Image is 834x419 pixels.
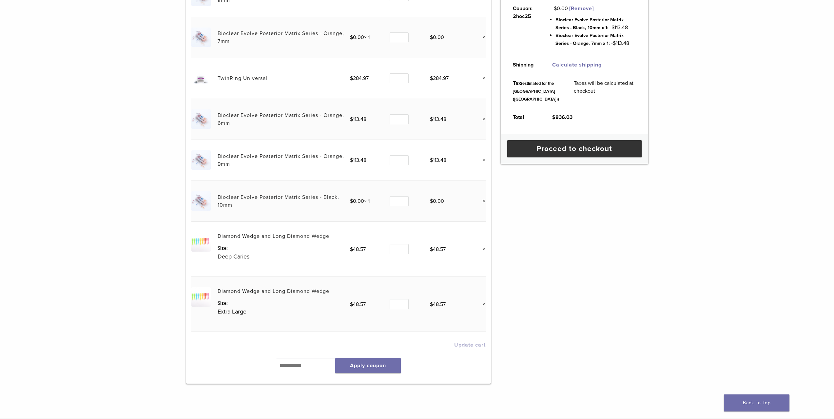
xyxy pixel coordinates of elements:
span: Bioclear Evolve Posterior Matrix Series - Black, 10mm x 1: [555,17,624,30]
p: Extra Large [218,307,350,316]
a: Calculate shipping [552,62,602,68]
a: Remove this item [477,156,486,164]
img: Bioclear Evolve Posterior Matrix Series - Orange, 6mm [191,109,211,129]
img: Bioclear Evolve Posterior Matrix Series - Orange, 7mm [191,28,211,47]
span: $ [350,157,353,163]
bdi: 0.00 [350,198,364,204]
bdi: 113.48 [430,116,446,123]
span: $ [350,198,353,204]
a: Back To Top [724,394,789,411]
bdi: 284.97 [350,75,369,82]
span: $ [350,116,353,123]
span: $ [350,34,353,41]
img: Diamond Wedge and Long Diamond Wedge [191,287,211,307]
a: TwinRing Universal [218,75,267,82]
img: TwinRing Universal [191,68,211,88]
span: × 1 [350,198,370,204]
button: Apply coupon [335,358,401,373]
span: $ [430,157,433,163]
img: Diamond Wedge and Long Diamond Wedge [191,232,211,252]
span: $ [554,5,557,12]
p: Deep Caries [218,252,350,261]
bdi: 113.48 [350,157,366,163]
img: Bioclear Evolve Posterior Matrix Series - Black, 10mm [191,191,211,211]
a: Remove this item [477,115,486,124]
a: Proceed to checkout [507,140,642,157]
span: $ [430,34,433,41]
a: Bioclear Evolve Posterior Matrix Series - Black, 10mm [218,194,339,208]
a: Bioclear Evolve Posterior Matrix Series - Orange, 7mm [218,30,344,45]
a: Remove this item [477,74,486,83]
td: Taxes will be calculated at checkout [567,74,643,108]
a: Remove this item [477,245,486,254]
small: (estimated for the [GEOGRAPHIC_DATA] ([GEOGRAPHIC_DATA])) [513,81,559,102]
span: $ [350,246,353,253]
a: Remove 2hoc25 coupon [569,5,594,12]
a: Bioclear Evolve Posterior Matrix Series - Orange, 9mm [218,153,344,167]
span: $ [613,40,616,47]
span: - 113.48 [611,40,629,47]
span: Bioclear Evolve Posterior Matrix Series - Orange, 7mm x 1: [555,33,624,46]
bdi: 0.00 [350,34,364,41]
span: × 1 [350,34,370,41]
a: Remove this item [477,197,486,205]
span: $ [430,198,433,204]
th: Total [506,108,545,126]
span: $ [611,24,614,31]
button: Update cart [454,342,486,348]
dt: Size: [218,245,350,252]
a: Diamond Wedge and Long Diamond Wedge [218,233,329,239]
span: $ [430,301,433,308]
span: 0.00 [554,5,568,12]
a: Bioclear Evolve Posterior Matrix Series - Orange, 6mm [218,112,344,126]
bdi: 113.48 [430,157,446,163]
span: $ [430,246,433,253]
span: - 113.48 [610,24,628,31]
dt: Size: [218,300,350,307]
bdi: 0.00 [430,34,444,41]
span: $ [350,75,353,82]
bdi: 48.57 [430,246,446,253]
bdi: 48.57 [430,301,446,308]
a: Remove this item [477,300,486,309]
a: Remove this item [477,33,486,42]
img: Bioclear Evolve Posterior Matrix Series - Orange, 9mm [191,150,211,170]
bdi: 48.57 [350,301,366,308]
span: $ [350,301,353,308]
bdi: 113.48 [350,116,366,123]
span: $ [430,75,433,82]
a: Diamond Wedge and Long Diamond Wedge [218,288,329,295]
bdi: 284.97 [430,75,449,82]
bdi: 836.03 [552,114,572,121]
span: $ [430,116,433,123]
th: Shipping [506,56,545,74]
span: $ [552,114,555,121]
bdi: 48.57 [350,246,366,253]
th: Tax [506,74,567,108]
bdi: 0.00 [430,198,444,204]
